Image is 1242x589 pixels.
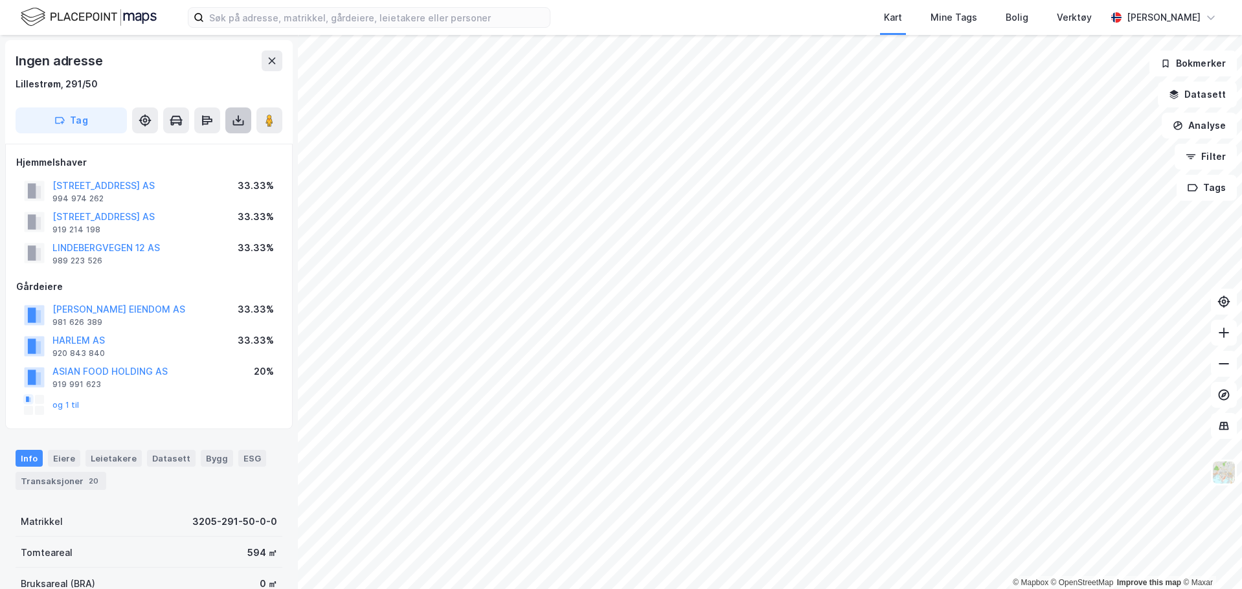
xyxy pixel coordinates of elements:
div: 994 974 262 [52,194,104,204]
div: 594 ㎡ [247,545,277,561]
iframe: Chat Widget [1177,527,1242,589]
a: Mapbox [1013,578,1048,587]
div: Lillestrøm, 291/50 [16,76,98,92]
button: Filter [1175,144,1237,170]
div: Mine Tags [931,10,977,25]
a: OpenStreetMap [1051,578,1114,587]
div: Info [16,450,43,467]
input: Søk på adresse, matrikkel, gårdeiere, leietakere eller personer [204,8,550,27]
div: Bolig [1006,10,1028,25]
div: 20 [86,474,101,487]
div: Bygg [201,450,233,467]
div: ESG [238,450,266,467]
div: 33.33% [238,240,274,256]
div: [PERSON_NAME] [1127,10,1201,25]
div: Datasett [147,450,196,467]
div: Matrikkel [21,514,63,529]
div: 33.33% [238,333,274,348]
div: 920 843 840 [52,348,105,359]
img: Z [1212,460,1236,485]
div: 20% [254,364,274,379]
div: Leietakere [85,450,142,467]
div: Kart [884,10,902,25]
div: 919 214 198 [52,225,100,235]
button: Bokmerker [1149,50,1237,76]
div: Verktøy [1057,10,1092,25]
div: Kontrollprogram for chat [1177,527,1242,589]
button: Analyse [1162,113,1237,139]
div: 33.33% [238,302,274,317]
div: Transaksjoner [16,472,106,490]
div: 981 626 389 [52,317,102,328]
div: 3205-291-50-0-0 [192,514,277,529]
div: Ingen adresse [16,50,105,71]
div: Hjemmelshaver [16,155,282,170]
img: logo.f888ab2527a4732fd821a326f86c7f29.svg [21,6,157,28]
div: Eiere [48,450,80,467]
div: 33.33% [238,178,274,194]
a: Improve this map [1117,578,1181,587]
button: Tags [1177,175,1237,201]
div: 919 991 623 [52,379,101,390]
div: 989 223 526 [52,256,102,266]
button: Datasett [1158,82,1237,107]
div: 33.33% [238,209,274,225]
button: Tag [16,107,127,133]
div: Gårdeiere [16,279,282,294]
div: Tomteareal [21,545,73,561]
